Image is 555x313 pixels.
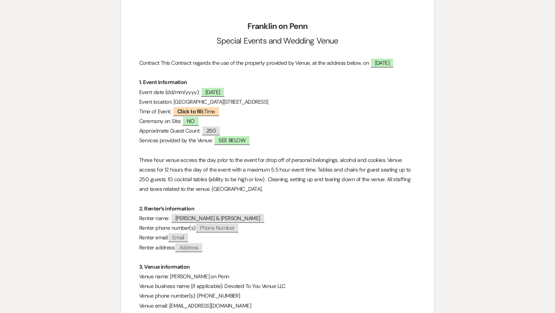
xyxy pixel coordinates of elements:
p: Event location: [GEOGRAPHIC_DATA][STREET_ADDRESS] [139,97,416,107]
h2: Special Events and Wedding Venue [139,34,416,49]
p: Renter address: [139,243,416,252]
p: Ceremony on Site: [139,116,416,126]
span: [PERSON_NAME] & [PERSON_NAME] [171,213,265,223]
p: Venue phone number(s): [PHONE_NUMBER] [139,291,416,301]
span: NO [182,116,199,126]
strong: 2. Renter’s information [139,205,194,212]
p: Renter email: [139,233,416,242]
p: Three hour venue access the day prior to the event for drop off of personal belongings, alcohol a... [139,155,416,194]
span: Address [175,243,202,252]
strong: 3. Venue information [139,263,190,270]
span: [DATE] [201,87,225,97]
strong: 1. Event information [139,79,187,86]
b: Click to fill: [177,108,204,115]
p: Event date (dd/mm/yyyy): [139,88,416,97]
p: Renter phone number(s): [139,223,416,233]
p: Renter name: [139,214,416,223]
strong: Franklin on Penn [247,21,308,32]
p: Approximate Guest Count: [139,126,416,136]
p: Contract This Contract regards the use of the property provided by Venue, at the address below, on [139,58,416,68]
p: Venue email: [EMAIL_ADDRESS][DOMAIN_NAME] [139,301,416,311]
span: Time [173,106,220,116]
span: SEE BELOW [214,135,250,145]
p: Services provided by the Venue: [139,136,416,145]
p: Venue business name (if applicable): Devoted To You Venue LLC [139,281,416,291]
span: 250 [202,126,220,135]
p: Venue name: [PERSON_NAME] on Penn [139,272,416,281]
span: Phone Number [196,224,238,232]
p: Time of Event: [139,107,416,116]
span: [DATE] [370,58,394,67]
span: Email [168,233,188,242]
